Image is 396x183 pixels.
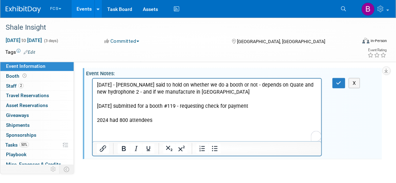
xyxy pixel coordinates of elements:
[6,73,28,79] span: Booth
[0,111,74,120] a: Giveaways
[20,37,27,43] span: to
[0,120,74,130] a: Shipments
[0,160,74,169] a: Misc. Expenses & Credits
[18,83,24,88] span: 2
[5,48,35,55] td: Tags
[6,83,24,89] span: Staff
[6,132,36,138] span: Sponsorships
[368,48,387,52] div: Event Rating
[6,161,61,167] span: Misc. Expenses & Credits
[3,21,350,34] div: Shale Insight
[6,122,30,128] span: Shipments
[0,81,74,91] a: Staff2
[0,91,74,100] a: Travel Reservations
[47,165,60,174] td: Personalize Event Tab Strip
[86,68,382,77] div: Event Notes:
[19,142,29,147] span: 50%
[142,144,154,154] button: Underline
[328,37,387,47] div: Event Format
[130,144,142,154] button: Italic
[24,50,35,55] a: Edit
[97,144,109,154] button: Insert/edit link
[43,39,58,43] span: (3 days)
[60,165,74,174] td: Toggle Event Tabs
[371,38,387,43] div: In-Person
[6,6,41,13] img: ExhibitDay
[349,78,360,88] button: X
[0,61,74,71] a: Event Information
[5,142,29,148] span: Tasks
[21,73,28,78] span: Booth not reserved yet
[0,140,74,150] a: Tasks50%
[361,2,375,16] img: Barb DeWyer
[163,144,175,154] button: Subscript
[0,71,74,81] a: Booth
[237,39,325,44] span: [GEOGRAPHIC_DATA], [GEOGRAPHIC_DATA]
[118,144,130,154] button: Bold
[209,144,221,154] button: Bullet list
[6,152,26,157] span: Playbook
[0,130,74,140] a: Sponsorships
[0,150,74,159] a: Playbook
[196,144,208,154] button: Numbered list
[363,38,370,43] img: Format-Inperson.png
[6,102,48,108] span: Asset Reservations
[0,101,74,110] a: Asset Reservations
[102,37,142,45] button: Committed
[93,79,321,141] iframe: Rich Text Area
[6,93,49,98] span: Travel Reservations
[176,144,188,154] button: Superscript
[6,63,45,69] span: Event Information
[6,112,29,118] span: Giveaways
[5,37,42,43] span: [DATE] [DATE]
